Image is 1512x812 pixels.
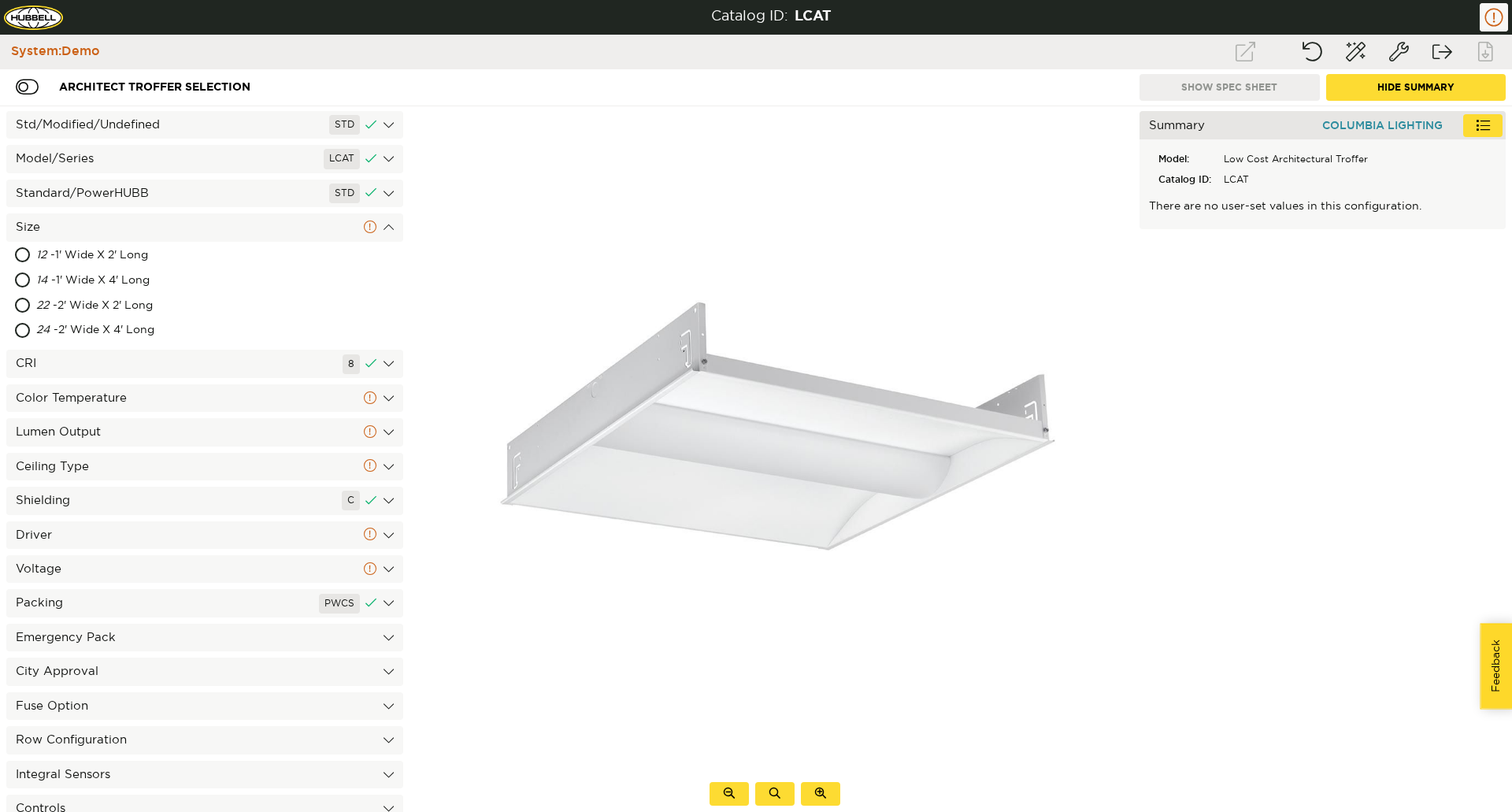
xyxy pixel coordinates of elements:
div: System: Demo [3,43,100,61]
div: Lumen Output [6,418,403,446]
div: CRI [6,350,403,377]
div: - 2' Wide X 2' Long [36,294,267,319]
div: - 2' Wide X 4' Long [36,318,268,343]
div: Model/Series [6,145,403,172]
div: Integral Sensors [6,761,403,788]
span: COLUMBIA LIGHTING [1213,120,1443,132]
span: 14 [36,275,47,286]
div: Color Temperature [6,384,403,412]
span: 12 [36,250,46,261]
div: Row Configuration [6,726,403,754]
div: Driver [6,521,403,549]
div: Standard/PowerHUBB [6,180,403,207]
div: PWCS [319,594,360,614]
div: STD [329,115,360,135]
div: - 1' Wide X 4' Long [36,269,265,294]
div: LCAT [1217,169,1374,190]
div: Packing [6,589,403,617]
div: Size [6,213,403,241]
div: Catalog ID [1149,169,1217,190]
p: There are no user-set values in this configuration. [1149,199,1496,215]
div: Std/Modified/Undefined [6,111,403,139]
div: Ceiling Type [6,453,403,480]
div: C [342,491,360,510]
div: City Approval [6,658,403,685]
div: Low Cost Architectural Troffer [1217,149,1374,169]
span: 24 [36,324,50,336]
div: Summary [1140,111,1506,139]
button: Hide Summary [1326,74,1506,101]
div: LCAT [795,7,832,28]
div: LCAT [324,149,360,169]
div: Catalog ID: [711,7,788,28]
div: Voltage [6,555,403,583]
div: 8 [343,354,360,374]
div: Model [1149,149,1217,169]
span: 22 [36,300,49,311]
div: Emergency Pack [6,624,403,651]
div: - 1' Wide X 2' Long [36,243,265,269]
div: Shielding [6,487,403,514]
div: Fuse Option [6,692,403,720]
div: STD [329,184,360,203]
div: Architect Troffer Selection [51,72,258,102]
